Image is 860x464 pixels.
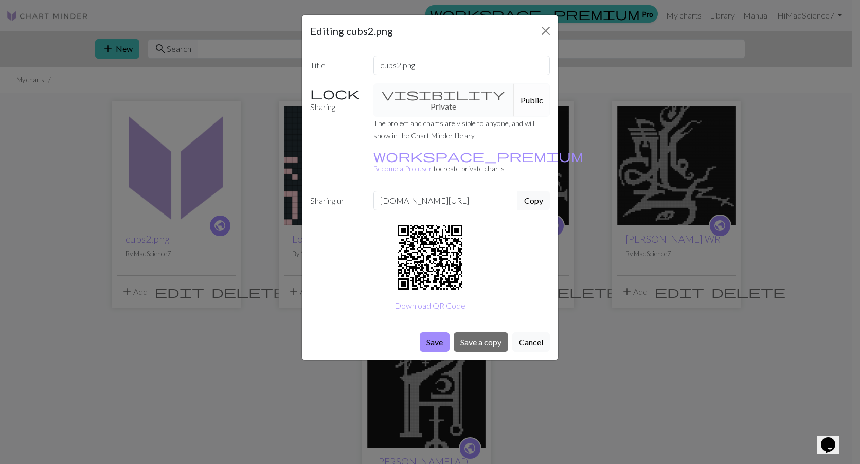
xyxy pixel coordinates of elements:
[373,152,583,173] small: to create private charts
[454,332,508,352] button: Save a copy
[373,119,534,140] small: The project and charts are visible to anyone, and will show in the Chart Minder library
[420,332,450,352] button: Save
[512,332,550,352] button: Cancel
[537,23,554,39] button: Close
[304,191,367,210] label: Sharing url
[514,83,550,117] button: Public
[304,83,367,117] label: Sharing
[817,423,850,454] iframe: chat widget
[373,152,583,173] a: Become a Pro user
[310,23,393,39] h5: Editing cubs2.png
[304,56,367,75] label: Title
[388,296,472,315] button: Download QR Code
[517,191,550,210] button: Copy
[373,149,583,163] span: workspace_premium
